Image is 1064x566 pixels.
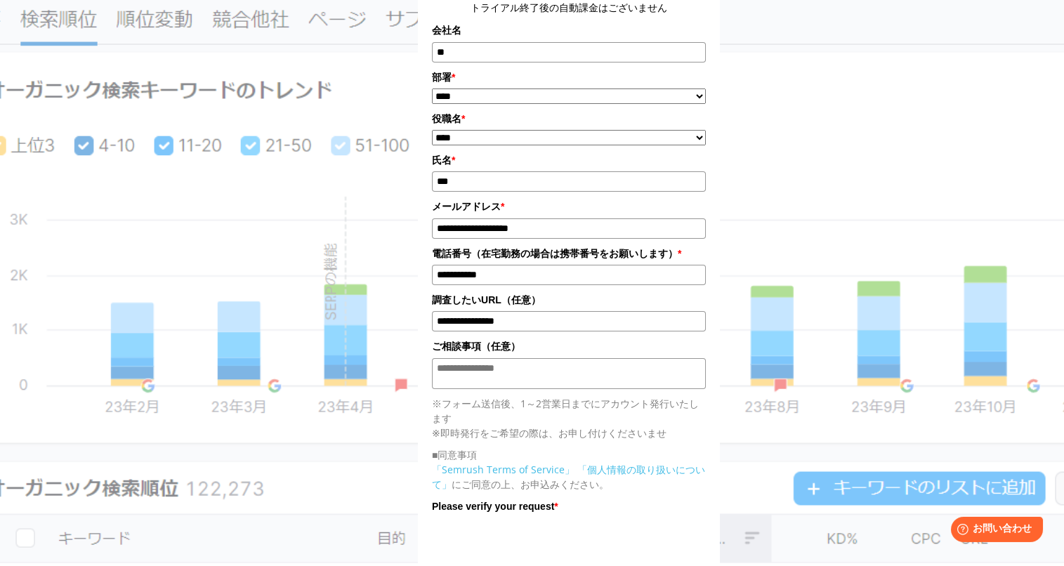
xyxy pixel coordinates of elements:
[432,152,706,168] label: 氏名
[432,338,706,354] label: ご相談事項（任意）
[432,111,706,126] label: 役職名
[432,463,574,476] a: 「Semrush Terms of Service」
[432,199,706,214] label: メールアドレス
[432,70,706,85] label: 部署
[432,463,705,491] a: 「個人情報の取り扱いについて」
[432,246,706,261] label: 電話番号（在宅勤務の場合は携帯番号をお願いします）
[432,447,706,462] p: ■同意事項
[432,499,706,514] label: Please verify your request
[432,462,706,492] p: にご同意の上、お申込みください。
[432,396,706,440] p: ※フォーム送信後、1～2営業日までにアカウント発行いたします ※即時発行をご希望の際は、お申し付けくださいませ
[939,511,1049,551] iframe: Help widget launcher
[432,292,706,308] label: 調査したいURL（任意）
[432,22,706,38] label: 会社名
